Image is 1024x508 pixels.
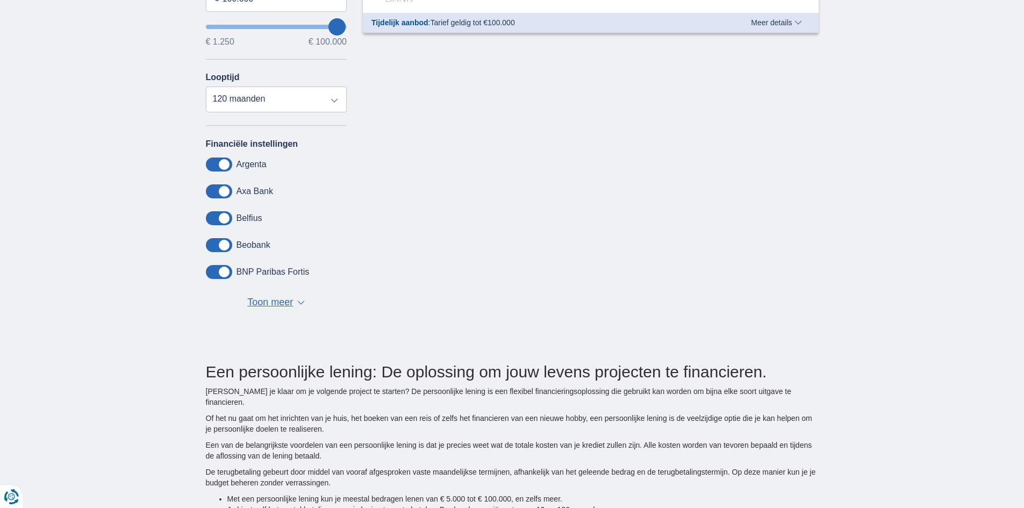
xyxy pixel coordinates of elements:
span: ▼ [297,300,305,305]
div: : [363,17,720,28]
label: Argenta [237,160,267,169]
span: Tijdelijk aanbod [371,18,428,27]
label: Belfius [237,213,262,223]
p: Een van de belangrijkste voordelen van een persoonlijke lening is dat je precies weet wat de tota... [206,440,819,461]
p: [PERSON_NAME] je klaar om je volgende project te starten? De persoonlijke lening is een flexibel ... [206,386,819,407]
li: Met een persoonlijke lening kun je meestal bedragen lenen van € 5.000 tot € 100.000, en zelfs meer. [227,493,819,504]
label: Axa Bank [237,187,273,196]
button: Meer details [743,18,810,27]
label: BNP Paribas Fortis [237,267,310,277]
label: Looptijd [206,73,240,82]
label: Financiële instellingen [206,139,298,149]
span: Toon meer [247,296,293,310]
p: Of het nu gaat om het inrichten van je huis, het boeken van een reis of zelfs het financieren van... [206,413,819,434]
input: wantToBorrow [206,25,347,29]
p: De terugbetaling gebeurt door middel van vooraf afgesproken vaste maandelijkse termijnen, afhanke... [206,467,819,488]
span: € 1.250 [206,38,234,46]
span: Meer details [751,19,801,26]
h2: Een persoonlijke lening: De oplossing om jouw levens projecten te financieren. [206,363,819,381]
button: Toon meer ▼ [244,295,308,310]
span: € 100.000 [309,38,347,46]
span: Tarief geldig tot €100.000 [430,18,514,27]
label: Beobank [237,240,270,250]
